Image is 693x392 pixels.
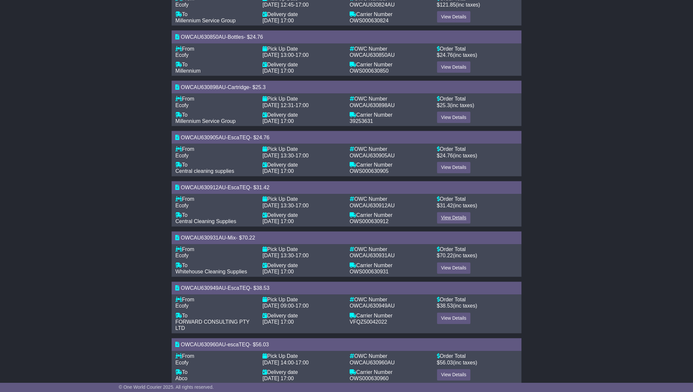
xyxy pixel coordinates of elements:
[176,153,189,158] span: Ecofy
[350,319,387,325] span: VFQZ50042022
[228,185,250,191] span: EscaTEQ
[176,46,256,52] div: From
[437,246,518,253] div: Order Total
[440,360,453,366] span: 56.03
[350,196,431,202] div: OWC Number
[176,263,256,269] div: To
[350,61,431,68] div: Carrier Number
[242,235,255,241] span: 70.22
[350,376,389,381] span: OWS000630960
[437,162,471,173] a: View Details
[437,263,471,274] a: View Details
[350,219,389,224] span: OWS000630912
[176,219,236,224] span: Central Cleaning Supplies
[263,303,294,309] span: [DATE] 09:00
[296,153,309,158] span: 17:00
[263,96,343,102] div: Pick Up Date
[176,196,256,202] div: From
[176,103,189,108] span: Ecofy
[263,2,294,8] span: [DATE] 12:45
[263,212,343,219] div: Delivery date
[437,369,471,381] a: View Details
[440,253,453,259] span: 70.22
[437,2,518,8] div: $ (inc taxes)
[350,2,395,8] span: OWCAU630824AU
[263,103,294,108] span: [DATE] 12:31
[176,369,256,376] div: To
[263,18,294,23] span: [DATE] 17:00
[437,203,518,209] div: $ (inc taxes)
[437,96,518,102] div: Order Total
[263,369,343,376] div: Delivery date
[263,169,294,174] span: [DATE] 17:00
[181,34,226,40] span: OWCAU630850AU
[350,313,431,319] div: Carrier Number
[350,212,431,219] div: Carrier Number
[263,162,343,168] div: Delivery date
[172,338,522,351] div: - - $
[437,303,518,309] div: $ (inc taxes)
[350,203,395,209] span: OWCAU630912AU
[176,18,236,23] span: Millennium Service Group
[172,181,522,194] div: - - $
[181,286,226,291] span: OWCAU630949AU
[350,146,431,152] div: OWC Number
[437,313,471,324] a: View Details
[350,169,389,174] span: OWS000630905
[263,153,294,158] span: [DATE] 13:30
[176,52,189,58] span: Ecofy
[181,84,226,90] span: OWCAU630898AU
[296,2,309,8] span: 17:00
[263,253,343,259] div: -
[176,203,189,209] span: Ecofy
[440,303,453,309] span: 38.53
[263,269,294,275] span: [DATE] 17:00
[437,146,518,152] div: Order Total
[350,303,395,309] span: OWCAU630949AU
[176,68,201,74] span: Millennium
[437,152,518,159] div: $ (inc taxes)
[263,102,343,108] div: -
[176,319,250,331] span: FORWARD CONSULTING PTY LTD
[263,297,343,303] div: Pick Up Date
[263,196,343,202] div: Pick Up Date
[437,212,471,224] a: View Details
[440,2,456,8] span: 121.85
[350,153,395,158] span: OWCAU630905AU
[350,112,431,118] div: Carrier Number
[176,212,256,219] div: To
[181,342,226,348] span: OWCAU630960AU
[437,52,518,58] div: $ (inc taxes)
[350,246,431,253] div: OWC Number
[263,263,343,269] div: Delivery date
[296,303,309,309] span: 17:00
[119,384,214,390] span: © One World Courier 2025. All rights reserved.
[350,369,431,376] div: Carrier Number
[176,353,256,359] div: From
[250,34,263,40] span: 24.76
[176,61,256,68] div: To
[176,313,256,319] div: To
[296,360,309,366] span: 17:00
[263,68,294,74] span: [DATE] 17:00
[228,235,236,241] span: Mix
[263,118,294,124] span: [DATE] 17:00
[263,376,294,381] span: [DATE] 17:00
[172,31,522,43] div: - - $
[176,96,256,102] div: From
[437,102,518,108] div: $ (inc taxes)
[440,103,450,108] span: 25.3
[172,282,522,295] div: - - $
[263,11,343,17] div: Delivery date
[437,112,471,123] a: View Details
[263,146,343,152] div: Pick Up Date
[263,313,343,319] div: Delivery date
[350,297,431,303] div: OWC Number
[172,131,522,144] div: - - $
[181,235,226,241] span: OWCAU630931AU
[181,135,226,140] span: OWCAU630905AU
[256,84,266,90] span: 25.3
[263,353,343,359] div: Pick Up Date
[176,2,189,8] span: Ecofy
[437,11,471,23] a: View Details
